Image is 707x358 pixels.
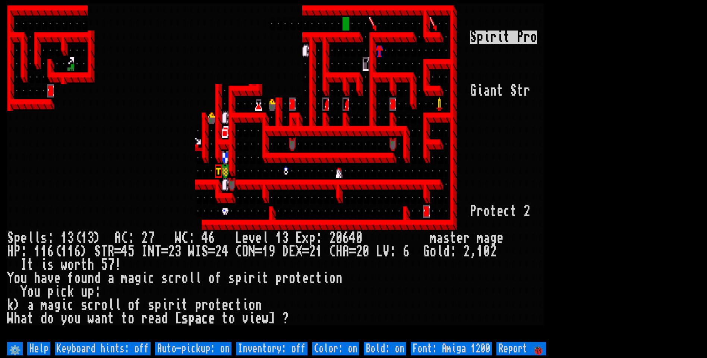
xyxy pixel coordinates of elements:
div: d [94,272,101,285]
div: V [383,245,389,258]
div: : [94,285,101,298]
div: e [222,298,228,312]
div: : [20,245,27,258]
div: 1 [81,231,88,245]
mark: r [490,31,497,44]
div: u [81,285,88,298]
div: ) [94,231,101,245]
div: r [463,231,470,245]
div: p [309,231,316,245]
div: I [141,245,148,258]
div: I [195,245,202,258]
div: s [182,312,188,325]
div: l [195,272,202,285]
div: t [215,298,222,312]
div: X [296,245,302,258]
div: Y [7,272,14,285]
div: o [67,258,74,272]
div: 3 [282,231,289,245]
div: i [242,272,249,285]
div: = [302,245,309,258]
div: 3 [67,231,74,245]
input: Inventory: off [236,342,307,355]
div: i [322,272,329,285]
div: r [524,84,530,98]
div: l [34,231,41,245]
div: D [282,245,289,258]
div: 3 [88,231,94,245]
div: a [27,298,34,312]
div: v [249,231,255,245]
div: k [67,285,74,298]
div: 7 [148,231,155,245]
div: 7 [108,258,114,272]
div: t [27,258,34,272]
div: r [282,272,289,285]
div: e [302,272,309,285]
div: E [289,245,296,258]
input: Keyboard hints: off [55,342,151,355]
div: m [430,231,436,245]
input: ⚙️ [7,342,23,355]
div: o [208,298,215,312]
div: a [128,272,135,285]
div: ! [114,258,121,272]
div: S [510,84,517,98]
div: 4 [349,231,356,245]
div: p [188,312,195,325]
div: g [490,231,497,245]
div: d [41,312,47,325]
div: t [450,231,457,245]
div: Y [20,285,27,298]
div: m [121,272,128,285]
div: f [135,298,141,312]
div: s [41,231,47,245]
div: W [175,231,182,245]
div: T [155,245,161,258]
div: = [114,245,121,258]
div: l [262,231,269,245]
div: o [27,285,34,298]
div: o [182,272,188,285]
div: ) [14,298,20,312]
mark: i [483,31,490,44]
div: t [235,298,242,312]
input: Help [27,342,50,355]
div: 2 [356,245,363,258]
div: c [168,272,175,285]
div: g [54,298,61,312]
div: 1 [67,245,74,258]
div: : [389,245,396,258]
div: m [477,231,483,245]
div: l [27,231,34,245]
div: 2 [141,231,148,245]
div: p [235,272,242,285]
div: u [81,272,88,285]
div: a [41,272,47,285]
div: r [202,298,208,312]
div: 2 [309,245,316,258]
div: O [242,245,249,258]
div: 6 [47,245,54,258]
div: 1 [275,231,282,245]
div: [ [175,312,182,325]
div: c [202,312,208,325]
div: w [88,312,94,325]
div: 2 [168,245,175,258]
div: d [161,312,168,325]
div: o [289,272,296,285]
div: u [34,285,41,298]
div: i [61,298,67,312]
div: : [188,231,195,245]
div: A [343,245,349,258]
div: 1 [316,245,322,258]
div: c [504,205,510,218]
div: 2 [490,245,497,258]
div: i [54,285,61,298]
div: 6 [208,231,215,245]
div: s [148,298,155,312]
div: 2 [215,245,222,258]
div: 6 [74,245,81,258]
div: l [114,298,121,312]
div: , [470,245,477,258]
